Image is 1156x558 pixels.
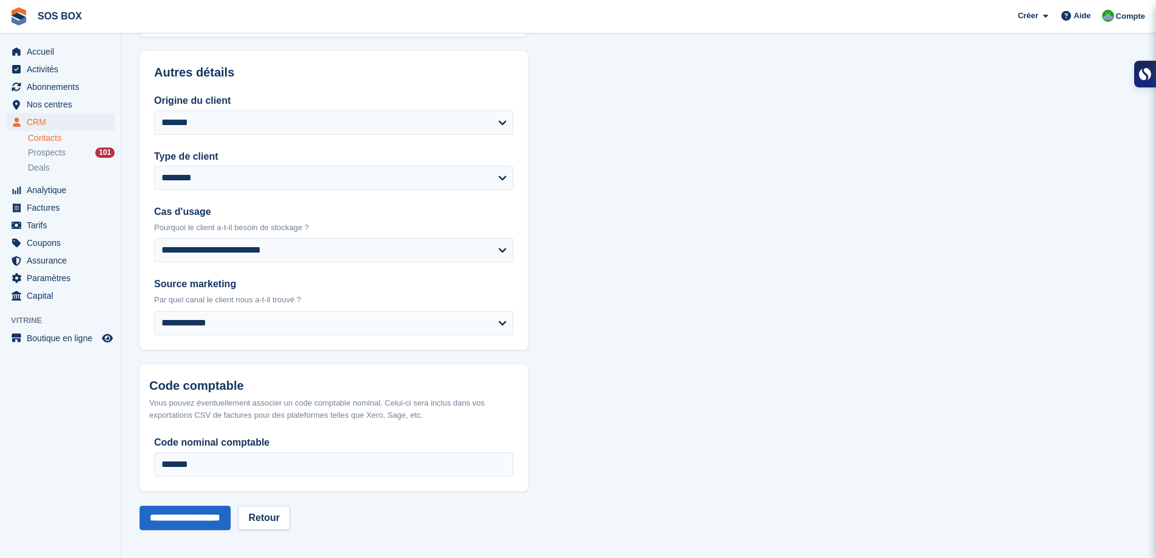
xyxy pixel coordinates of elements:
[28,147,66,158] span: Prospects
[154,66,513,80] h2: Autres détails
[6,330,115,347] a: menu
[154,277,513,291] label: Source marketing
[6,182,115,199] a: menu
[28,146,115,159] a: Prospects 101
[27,330,100,347] span: Boutique en ligne
[27,43,100,60] span: Accueil
[28,162,50,174] span: Deals
[27,199,100,216] span: Factures
[11,315,121,327] span: Vitrine
[27,287,100,304] span: Capital
[28,132,115,144] a: Contacts
[149,379,518,393] h2: Code comptable
[149,397,518,421] div: Vous pouvez éventuellement associer un code comptable nominal. Celui-ci sera inclus dans vos expo...
[27,270,100,287] span: Paramètres
[6,78,115,95] a: menu
[154,205,513,219] label: Cas d'usage
[6,252,115,269] a: menu
[1102,10,1114,22] img: Fabrice
[6,234,115,251] a: menu
[27,234,100,251] span: Coupons
[154,222,513,234] p: Pourquoi le client a-t-il besoin de stockage ?
[6,199,115,216] a: menu
[27,252,100,269] span: Assurance
[238,506,290,530] a: Retour
[27,114,100,131] span: CRM
[27,182,100,199] span: Analytique
[28,162,115,174] a: Deals
[1073,10,1090,22] span: Aide
[100,331,115,345] a: Boutique d'aperçu
[27,61,100,78] span: Activités
[6,96,115,113] a: menu
[6,270,115,287] a: menu
[10,7,28,26] img: stora-icon-8386f47178a22dfd0bd8f6a31ec36ba5ce8667c1dd55bd0f319d3a0aa187defe.svg
[6,287,115,304] a: menu
[154,149,513,164] label: Type de client
[154,294,513,306] p: Par quel canal le client nous a-t-il trouvé ?
[154,435,513,450] label: Code nominal comptable
[1116,10,1145,22] span: Compte
[27,217,100,234] span: Tarifs
[1018,10,1038,22] span: Créer
[6,43,115,60] a: menu
[6,114,115,131] a: menu
[154,94,513,108] label: Origine du client
[27,96,100,113] span: Nos centres
[6,217,115,234] a: menu
[95,148,115,158] div: 101
[6,61,115,78] a: menu
[27,78,100,95] span: Abonnements
[33,6,87,26] a: SOS BOX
